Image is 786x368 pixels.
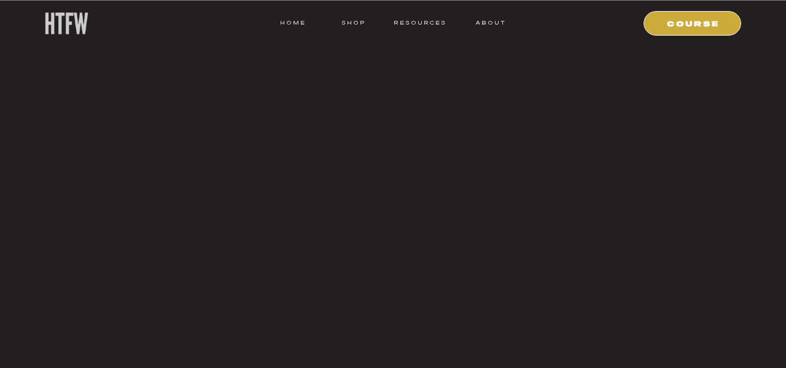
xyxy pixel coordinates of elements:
a: COURSE [652,17,735,28]
a: shop [329,17,378,28]
a: HOME [280,17,306,28]
a: resources [389,17,446,28]
a: ABOUT [475,17,506,28]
